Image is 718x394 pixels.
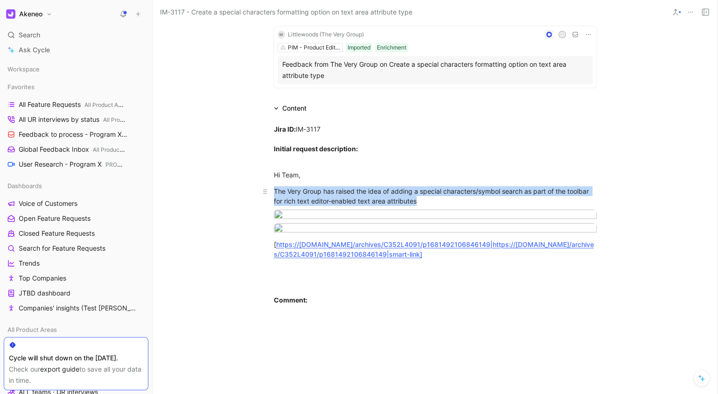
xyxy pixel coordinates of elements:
span: Ask Cycle [19,44,50,56]
span: Search [19,29,40,41]
a: JTBD dashboard [4,286,148,300]
span: Voice of Customers [19,199,77,208]
span: Workspace [7,64,40,74]
div: Workspace [4,62,148,76]
a: Companies' insights (Test [PERSON_NAME]) [4,301,148,315]
div: Search [4,28,148,42]
div: Enrichment [377,43,406,52]
span: Feedback to process - Program X [19,130,129,140]
div: J [559,32,565,38]
div: All Product Areas [4,323,148,337]
a: Ask Cycle [4,43,148,57]
button: AkeneoAkeneo [4,7,55,21]
span: PROGRAM X [105,161,139,168]
div: Check our to save all your data in time. [9,364,143,386]
a: All UR interviews by statusAll Product Areas [4,113,148,127]
span: All Product Areas [7,325,57,334]
div: Imported [348,43,370,52]
div: The Very Group has raised the idea of adding a special characters/symbol search as part of the to... [274,186,597,206]
span: All Product Areas [93,146,138,153]
div: M [278,31,285,38]
div: Dashboards [4,179,148,193]
a: Voice of Customers [4,197,148,211]
div: Cycle will shut down on the [DATE]. [9,352,143,364]
div: Favorites [4,80,148,94]
span: Global Feedback Inbox [19,145,126,155]
span: JTBD dashboard [19,288,70,298]
span: Trends [19,259,40,268]
strong: Comment: [274,296,307,304]
a: Top Companies [4,271,148,285]
span: Closed Feature Requests [19,229,95,238]
a: export guide [40,365,79,373]
strong: Jira ID: [274,125,296,133]
span: IM-3117 - Create a special characters formatting option on text area attribute type [160,7,412,18]
div: PIM - Product Edit Form (PEF) [288,43,340,52]
span: All Feature Requests [19,100,125,110]
span: Open Feature Requests [19,214,91,223]
span: Favorites [7,82,35,91]
a: Global Feedback InboxAll Product Areas [4,142,148,156]
span: User Research - Program X [19,160,126,169]
a: Search for Feature Requests [4,241,148,255]
div: DashboardsVoice of CustomersOpen Feature RequestsClosed Feature RequestsSearch for Feature Reques... [4,179,148,315]
span: Companies' insights (Test [PERSON_NAME]) [19,303,137,313]
div: IM-3117 [274,124,597,163]
img: Akeneo [6,9,15,19]
a: Feedback to process - Program XPROGRAM X [4,127,148,141]
div: Feedback from The Very Group on Create a special characters formatting option on text area attrib... [282,59,588,81]
span: Dashboards [7,181,42,190]
div: Content [282,103,307,114]
div: Hi Team, [274,170,597,180]
a: https://[DOMAIN_NAME]/archives/C352L4091/p1681492106846149|https://[DOMAIN_NAME]/archives/C352L40... [274,240,594,258]
a: Closed Feature Requests [4,226,148,240]
div: Content [270,103,310,114]
h1: Akeneo [19,10,42,18]
div: Littlewoods (The Very Group) [288,30,364,39]
span: All Product Areas [103,116,148,123]
span: All Product Areas [84,101,129,108]
strong: Initial request description: [274,145,358,153]
span: Top Companies [19,274,66,283]
div: [ [274,239,597,259]
a: User Research - Program XPROGRAM X [4,157,148,171]
span: Search for Feature Requests [19,244,105,253]
a: All Feature RequestsAll Product Areas [4,98,148,112]
a: Trends [4,256,148,270]
a: Open Feature Requests [4,211,148,225]
span: All UR interviews by status [19,115,127,125]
